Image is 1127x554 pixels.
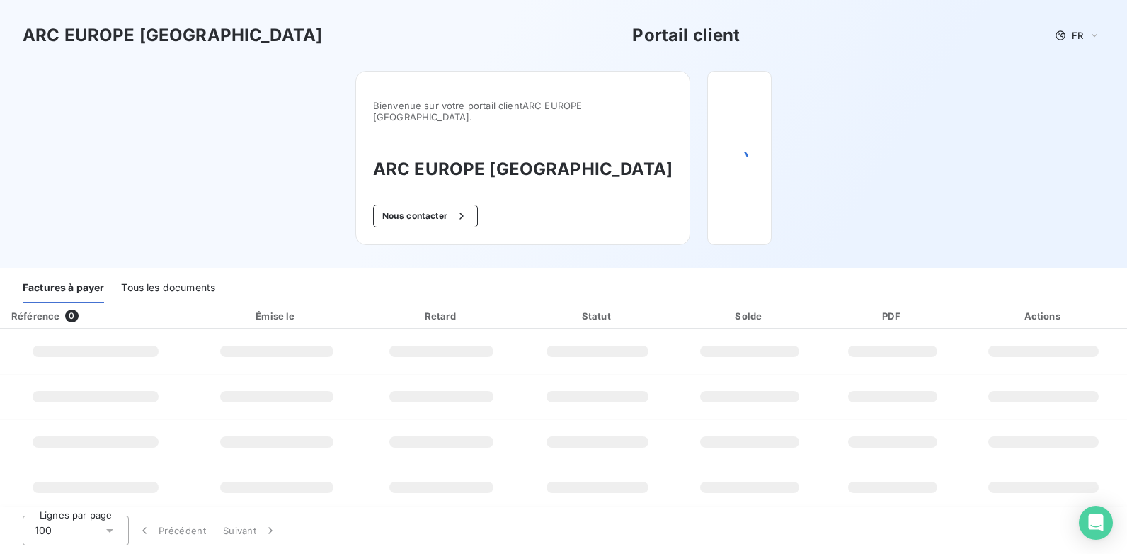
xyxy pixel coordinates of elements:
div: Émise le [193,309,360,323]
button: Suivant [214,516,286,545]
h3: Portail client [632,23,740,48]
span: FR [1072,30,1083,41]
div: Statut [523,309,672,323]
h3: ARC EUROPE [GEOGRAPHIC_DATA] [373,157,673,182]
div: Open Intercom Messenger [1079,506,1113,540]
span: 0 [65,310,78,322]
div: Retard [365,309,517,323]
button: Précédent [129,516,214,545]
button: Nous contacter [373,205,478,227]
div: Solde [677,309,822,323]
span: 100 [35,524,52,538]
div: Factures à payer [23,273,104,303]
h3: ARC EUROPE [GEOGRAPHIC_DATA] [23,23,322,48]
div: Tous les documents [121,273,215,303]
div: PDF [828,309,958,323]
div: Référence [11,310,59,322]
div: Actions [963,309,1124,323]
span: Bienvenue sur votre portail client ARC EUROPE [GEOGRAPHIC_DATA] . [373,100,673,123]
